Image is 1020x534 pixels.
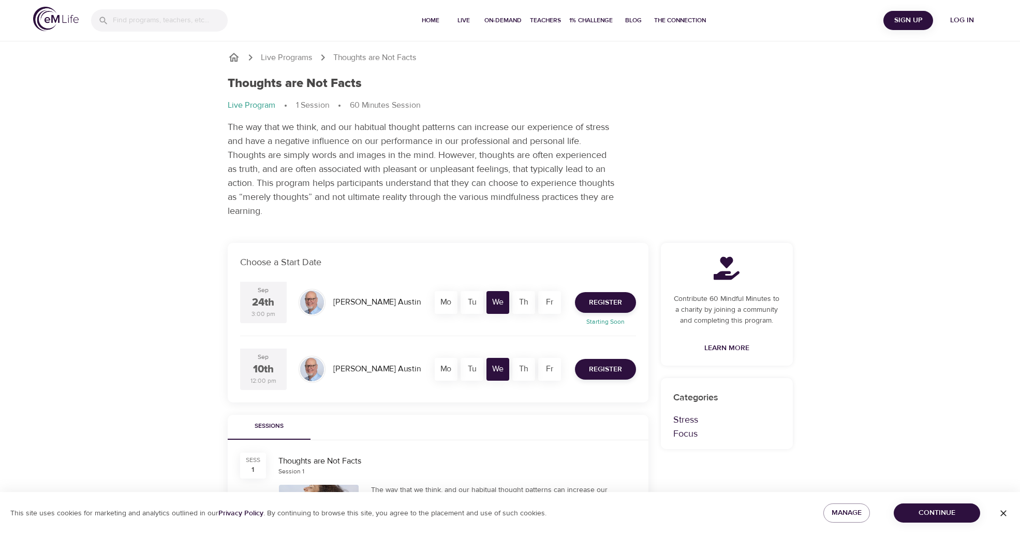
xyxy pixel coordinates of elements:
p: The way that we think, and our habitual thought patterns can increase our experience of stress an... [228,120,616,218]
span: On-Demand [484,15,522,26]
span: Register [589,296,622,309]
nav: breadcrumb [228,99,793,112]
div: Session 1 [278,467,304,476]
p: Starting Soon [569,317,642,326]
p: Focus [673,427,780,441]
span: Register [589,363,622,376]
div: 12:00 pm [250,377,276,385]
span: Live [451,15,476,26]
div: Sep [258,353,269,362]
div: Thoughts are Not Facts [278,455,636,467]
div: Fr [538,291,561,314]
a: Live Programs [261,52,313,64]
div: [PERSON_NAME] Austin [329,292,425,312]
div: We [486,358,509,381]
button: Continue [894,503,980,523]
button: Log in [937,11,987,30]
div: Tu [461,358,483,381]
div: Sep [258,286,269,295]
span: Continue [902,507,972,519]
div: Th [512,291,535,314]
span: Sessions [234,421,304,432]
p: 60 Minutes Session [350,99,420,111]
span: Home [418,15,443,26]
div: SESS [246,456,260,465]
span: Manage [832,507,862,519]
div: Mo [435,291,457,314]
div: We [486,291,509,314]
div: Th [512,358,535,381]
p: Categories [673,391,780,405]
span: Sign Up [888,14,929,27]
div: 1 [252,465,254,475]
span: Teachers [530,15,561,26]
a: Learn More [700,339,753,358]
input: Find programs, teachers, etc... [113,9,228,32]
a: Privacy Policy [218,509,263,518]
p: Thoughts are Not Facts [333,52,417,64]
button: Sign Up [883,11,933,30]
button: Register [575,359,636,380]
p: Stress [673,413,780,427]
div: 3:00 pm [252,310,275,319]
p: Live Program [228,99,275,111]
div: 10th [253,362,274,377]
button: Manage [823,503,870,523]
div: 24th [252,295,274,310]
div: Mo [435,358,457,381]
span: 1% Challenge [569,15,613,26]
nav: breadcrumb [228,51,793,64]
h1: Thoughts are Not Facts [228,76,362,91]
div: Tu [461,291,483,314]
p: Choose a Start Date [240,255,636,269]
span: The Connection [654,15,706,26]
div: [PERSON_NAME] Austin [329,359,425,379]
img: logo [33,7,79,31]
span: Log in [941,14,983,27]
button: Register [575,292,636,313]
div: Fr [538,358,561,381]
span: Blog [621,15,646,26]
p: Contribute 60 Mindful Minutes to a charity by joining a community and completing this program. [673,294,780,326]
span: Learn More [704,342,749,355]
p: 1 Session [296,99,329,111]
